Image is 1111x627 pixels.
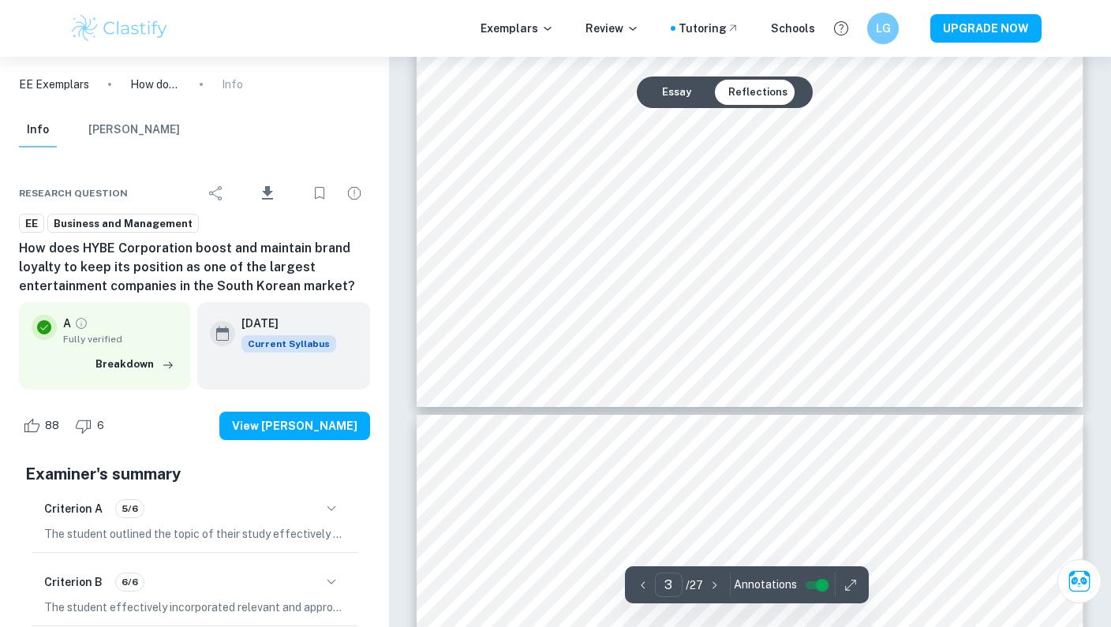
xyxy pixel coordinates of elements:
[874,20,892,37] h6: LG
[649,80,704,105] button: Essay
[734,577,797,593] span: Annotations
[771,20,815,37] a: Schools
[235,173,301,214] div: Download
[200,177,232,209] div: Share
[63,315,71,332] p: A
[116,575,144,589] span: 6/6
[44,500,103,517] h6: Criterion A
[930,14,1042,43] button: UPGRADE NOW
[74,316,88,330] a: Grade fully verified
[47,214,199,233] a: Business and Management
[116,502,144,516] span: 5/6
[716,80,800,105] button: Reflections
[69,13,170,44] img: Clastify logo
[88,113,180,147] button: [PERSON_NAME]
[19,113,57,147] button: Info
[48,216,198,232] span: Business and Management
[585,20,639,37] p: Review
[19,239,370,296] h6: How does HYBE Corporation boost and maintain brand loyalty to keep its position as one of the lar...
[44,599,345,616] p: The student effectively incorporated relevant and appropriate source material throughout the essa...
[19,214,44,233] a: EE
[241,335,336,353] div: This exemplar is based on the current syllabus. Feel free to refer to it for inspiration/ideas wh...
[1057,559,1102,603] button: Ask Clai
[19,186,128,200] span: Research question
[339,177,370,209] div: Report issue
[828,15,855,42] button: Help and Feedback
[304,177,335,209] div: Bookmark
[222,76,243,93] p: Info
[686,577,703,594] p: / 27
[63,332,178,346] span: Fully verified
[241,335,336,353] span: Current Syllabus
[481,20,554,37] p: Exemplars
[867,13,899,44] button: LG
[44,573,103,591] h6: Criterion B
[88,418,113,434] span: 6
[19,76,89,93] a: EE Exemplars
[20,216,43,232] span: EE
[19,413,68,439] div: Like
[71,413,113,439] div: Dislike
[92,353,178,376] button: Breakdown
[25,462,364,486] h5: Examiner's summary
[36,418,68,434] span: 88
[130,76,181,93] p: How does HYBE Corporation boost and maintain brand loyalty to keep its position as one of the lar...
[219,412,370,440] button: View [PERSON_NAME]
[679,20,739,37] a: Tutoring
[44,525,345,543] p: The student outlined the topic of their study effectively at the beginning of the essay, clearly ...
[241,315,324,332] h6: [DATE]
